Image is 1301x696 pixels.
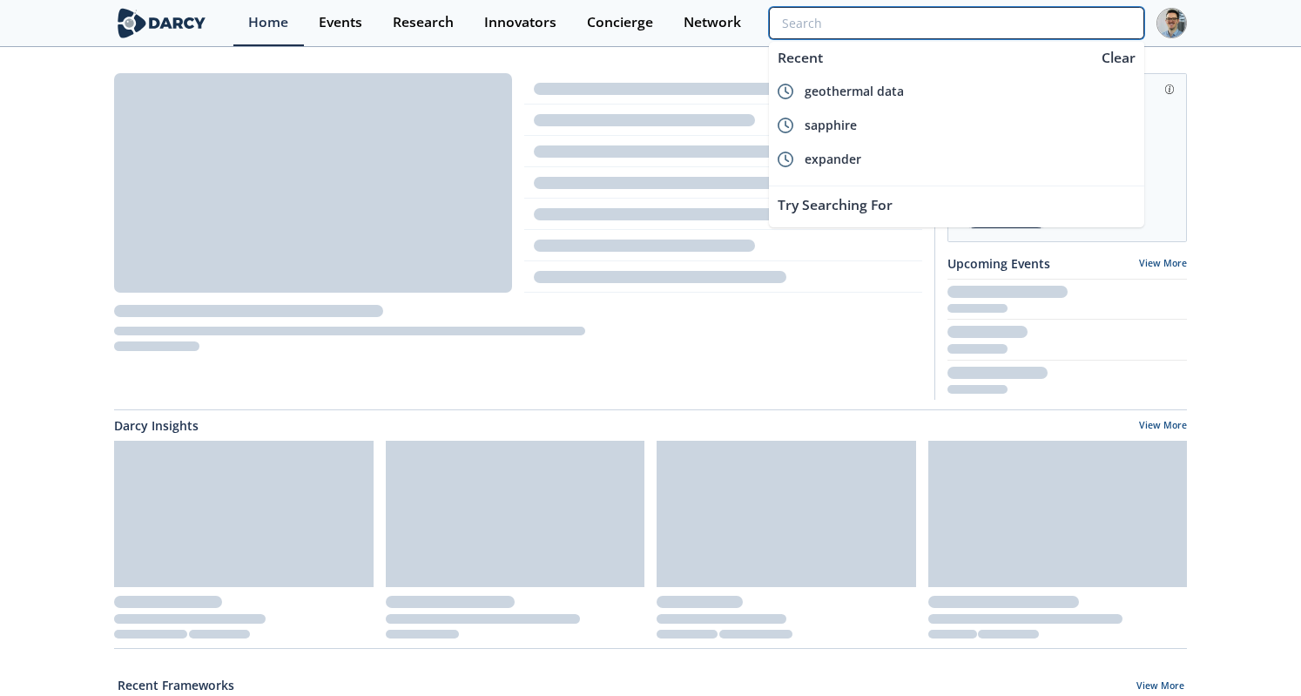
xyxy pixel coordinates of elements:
[805,83,904,99] span: geothermal data
[114,8,209,38] img: logo-wide.svg
[805,117,857,133] span: sapphire
[778,118,793,133] img: icon
[1095,48,1142,68] div: Clear
[769,189,1144,221] div: Try Searching For
[805,151,861,167] span: expander
[319,16,362,30] div: Events
[684,16,741,30] div: Network
[484,16,556,30] div: Innovators
[778,84,793,99] img: icon
[769,7,1144,39] input: Advanced Search
[248,16,288,30] div: Home
[393,16,454,30] div: Research
[1156,8,1187,38] img: Profile
[778,152,793,167] img: icon
[769,42,1092,74] div: Recent
[587,16,653,30] div: Concierge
